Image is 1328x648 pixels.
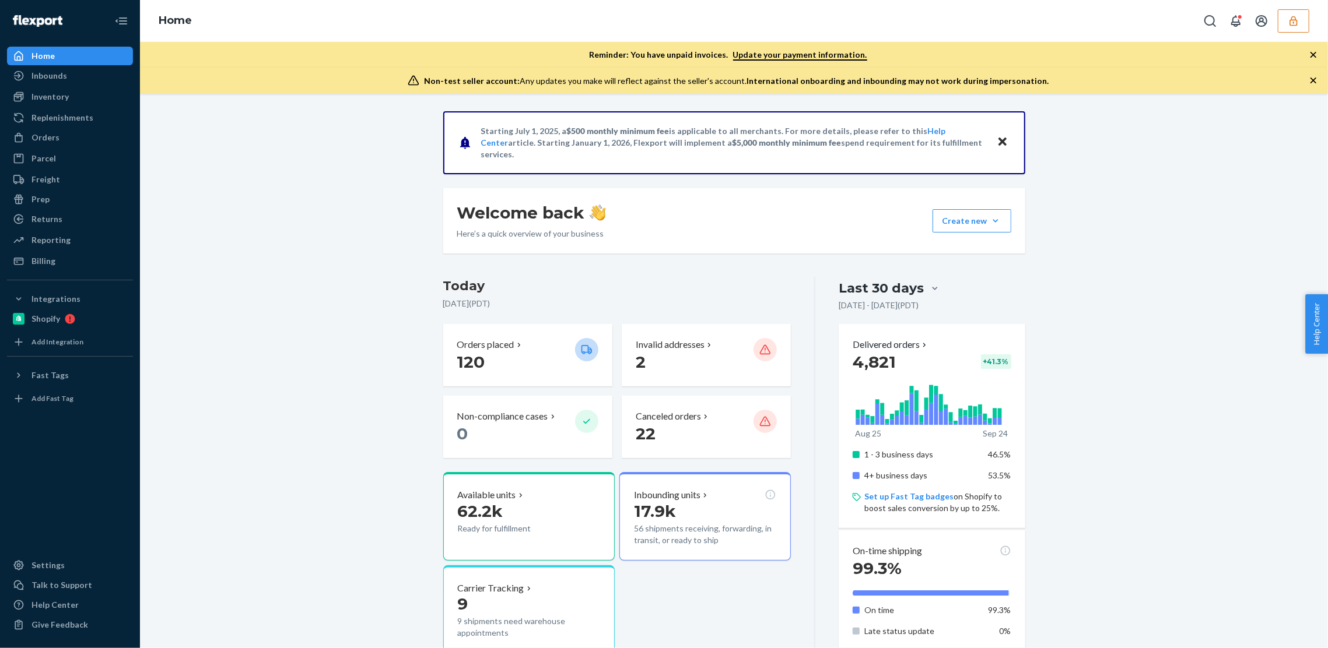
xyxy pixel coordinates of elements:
[7,252,133,270] a: Billing
[31,234,71,246] div: Reporting
[7,556,133,575] a: Settings
[7,149,133,168] a: Parcel
[457,352,485,372] span: 120
[989,470,1011,480] span: 53.5%
[1000,626,1011,636] span: 0%
[7,66,133,85] a: Inbounds
[31,579,92,591] div: Talk to Support
[31,393,73,403] div: Add Fast Tag
[31,559,65,571] div: Settings
[443,277,791,295] h3: Today
[733,138,842,147] span: $5,000 monthly minimum fee
[853,338,929,351] button: Delivered orders
[31,193,50,205] div: Prep
[7,108,133,127] a: Replenishments
[634,501,676,521] span: 17.9k
[7,47,133,65] a: Home
[864,491,954,501] a: Set up Fast Tag badges
[457,410,548,423] p: Non-compliance cases
[149,4,201,38] ol: breadcrumbs
[458,582,524,595] p: Carrier Tracking
[31,619,88,631] div: Give Feedback
[622,396,791,458] button: Canceled orders 22
[424,75,1049,87] div: Any updates you make will reflect against the seller's account.
[7,231,133,249] a: Reporting
[31,91,69,103] div: Inventory
[933,209,1011,233] button: Create new
[31,293,80,305] div: Integrations
[7,596,133,614] a: Help Center
[1305,294,1328,354] button: Help Center
[7,170,133,189] a: Freight
[636,410,701,423] p: Canceled orders
[458,523,566,534] p: Ready for fulfillment
[864,491,1011,514] p: on Shopify to boost sales conversion by up to 25%.
[855,428,881,439] p: Aug 25
[619,472,791,561] button: Inbounding units17.9k56 shipments receiving, forwarding, in transit, or ready to ship
[853,558,902,578] span: 99.3%
[424,76,520,86] span: Non-test seller account:
[7,615,133,634] button: Give Feedback
[159,14,192,27] a: Home
[989,605,1011,615] span: 99.3%
[458,488,516,502] p: Available units
[839,300,919,311] p: [DATE] - [DATE] ( PDT )
[7,309,133,328] a: Shopify
[31,174,60,185] div: Freight
[7,290,133,308] button: Integrations
[443,324,612,386] button: Orders placed 120
[590,49,867,61] p: Reminder: You have unpaid invoices.
[7,576,133,594] a: Talk to Support
[1250,9,1273,33] button: Open account menu
[31,50,55,62] div: Home
[864,470,979,481] p: 4+ business days
[13,15,62,27] img: Flexport logo
[634,523,776,546] p: 56 shipments receiving, forwarding, in transit, or ready to ship
[7,87,133,106] a: Inventory
[634,488,700,502] p: Inbounding units
[7,333,133,351] a: Add Integration
[853,352,896,372] span: 4,821
[622,324,791,386] button: Invalid addresses 2
[7,190,133,209] a: Prep
[457,338,514,351] p: Orders placed
[747,76,1049,86] span: International onboarding and inbounding may not work during impersonation.
[864,604,979,616] p: On time
[981,354,1011,369] div: + 41.3 %
[7,389,133,408] a: Add Fast Tag
[481,125,986,160] p: Starting July 1, 2025, a is applicable to all merchants. For more details, please refer to this a...
[636,352,646,372] span: 2
[457,228,606,240] p: Here’s a quick overview of your business
[7,366,133,385] button: Fast Tags
[995,134,1010,151] button: Close
[864,625,979,637] p: Late status update
[989,449,1011,459] span: 46.5%
[1199,9,1222,33] button: Open Search Box
[443,472,615,561] button: Available units62.2kReady for fulfillment
[443,298,791,309] p: [DATE] ( PDT )
[567,126,670,136] span: $500 monthly minimum fee
[457,424,468,443] span: 0
[7,210,133,228] a: Returns
[31,599,79,611] div: Help Center
[31,153,56,164] div: Parcel
[458,501,503,521] span: 62.2k
[31,313,60,325] div: Shopify
[839,279,924,297] div: Last 30 days
[590,205,606,221] img: hand-wave emoji
[31,70,67,82] div: Inbounds
[983,428,1008,439] p: Sep 24
[457,202,606,223] h1: Welcome back
[864,449,979,460] p: 1 - 3 business days
[1224,9,1248,33] button: Open notifications
[733,50,867,61] a: Update your payment information.
[110,9,133,33] button: Close Navigation
[7,128,133,147] a: Orders
[31,213,62,225] div: Returns
[853,544,922,558] p: On-time shipping
[458,615,600,639] p: 9 shipments need warehouse appointments
[458,594,468,614] span: 9
[636,424,656,443] span: 22
[31,369,69,381] div: Fast Tags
